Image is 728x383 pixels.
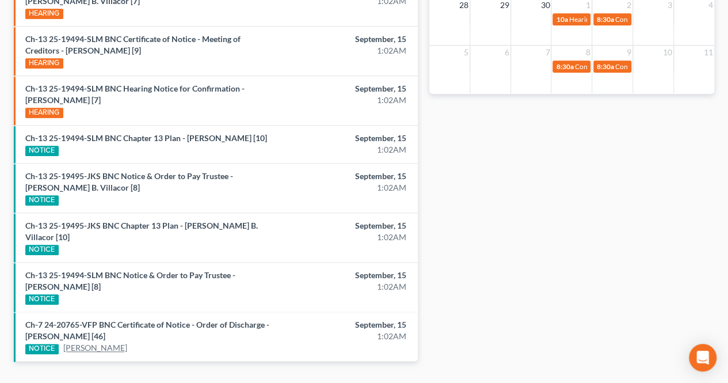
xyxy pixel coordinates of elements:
div: September, 15 [287,220,406,232]
div: NOTICE [25,195,59,206]
div: September, 15 [287,319,406,331]
span: 8:30a [556,62,573,71]
div: 1:02AM [287,281,406,293]
div: NOTICE [25,245,59,255]
span: Hearing for [PERSON_NAME] [569,15,658,24]
span: Confirmation hearing for [PERSON_NAME] [574,62,705,71]
span: 6 [504,45,510,59]
a: Ch-13 25-19494-SLM BNC Notice & Order to Pay Trustee - [PERSON_NAME] [8] [25,270,235,291]
a: Ch-13 25-19494-SLM BNC Chapter 13 Plan - [PERSON_NAME] [10] [25,133,267,143]
div: September, 15 [287,132,406,144]
div: September, 15 [287,170,406,182]
div: HEARING [25,108,63,118]
div: NOTICE [25,294,59,305]
a: Ch-13 25-19495-JKS BNC Chapter 13 Plan - [PERSON_NAME] B. Villacor [10] [25,221,258,242]
div: September, 15 [287,83,406,94]
div: HEARING [25,58,63,69]
span: 5 [463,45,470,59]
div: 1:02AM [287,45,406,56]
div: NOTICE [25,146,59,156]
div: Open Intercom Messenger [689,344,716,371]
a: [PERSON_NAME] [63,342,127,354]
div: 1:02AM [287,144,406,156]
a: Ch-13 25-19494-SLM BNC Hearing Notice for Confirmation - [PERSON_NAME] [7] [25,84,245,105]
span: 8:30a [597,15,614,24]
div: September, 15 [287,33,406,45]
div: NOTICE [25,344,59,354]
span: 9 [626,45,632,59]
div: HEARING [25,9,63,19]
div: September, 15 [287,270,406,281]
div: 1:02AM [287,182,406,194]
span: 11 [703,45,714,59]
span: 8:30a [597,62,614,71]
span: 7 [544,45,551,59]
span: 10 [662,45,673,59]
span: 10a [556,15,567,24]
span: 8 [585,45,592,59]
div: 1:02AM [287,94,406,106]
div: 1:02AM [287,232,406,243]
a: Ch-13 25-19495-JKS BNC Notice & Order to Pay Trustee - [PERSON_NAME] B. Villacor [8] [25,171,233,192]
div: 1:02AM [287,331,406,342]
a: Ch-7 24-20765-VFP BNC Certificate of Notice - Order of Discharge - [PERSON_NAME] [46] [25,320,269,341]
a: Ch-13 25-19494-SLM BNC Certificate of Notice - Meeting of Creditors - [PERSON_NAME] [9] [25,34,241,55]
